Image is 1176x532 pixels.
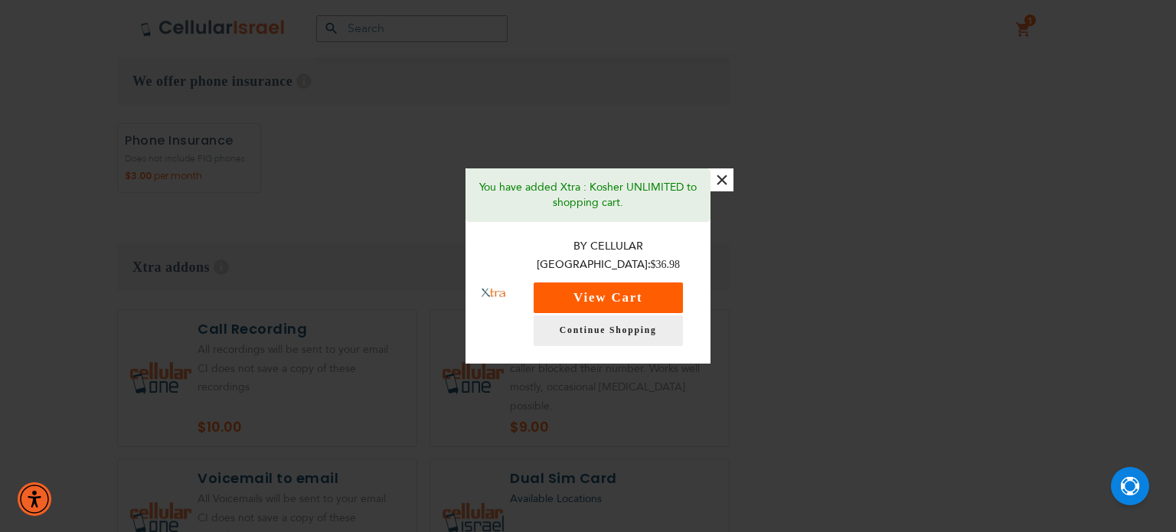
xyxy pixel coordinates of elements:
[477,180,699,211] p: You have added Xtra : Kosher UNLIMITED to shopping cart.
[534,282,683,313] button: View Cart
[710,168,733,191] button: ×
[534,315,683,346] a: Continue Shopping
[18,482,51,516] div: Accessibility Menu
[521,237,696,275] p: By Cellular [GEOGRAPHIC_DATA]:
[651,259,681,270] span: $36.98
